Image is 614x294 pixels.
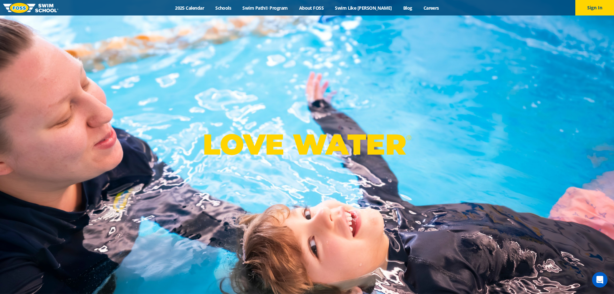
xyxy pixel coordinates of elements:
[170,5,210,11] a: 2025 Calendar
[203,127,411,162] p: LOVE WATER
[592,272,608,288] div: Open Intercom Messenger
[3,3,58,13] img: FOSS Swim School Logo
[418,5,444,11] a: Careers
[210,5,237,11] a: Schools
[293,5,329,11] a: About FOSS
[237,5,293,11] a: Swim Path® Program
[397,5,418,11] a: Blog
[406,134,411,142] sup: ®
[329,5,398,11] a: Swim Like [PERSON_NAME]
